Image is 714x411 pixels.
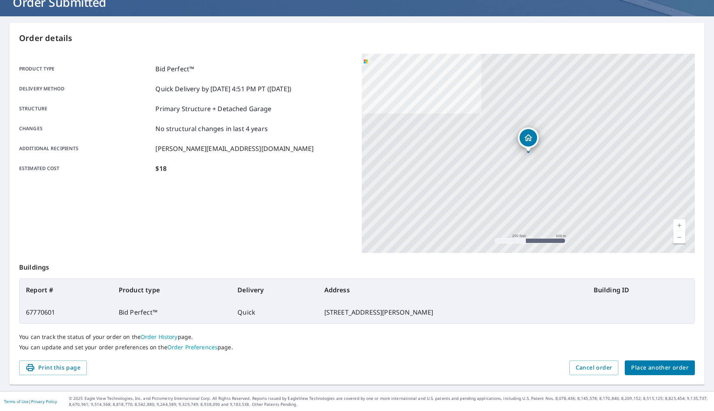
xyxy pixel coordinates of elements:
[19,144,152,153] p: Additional recipients
[318,301,587,323] td: [STREET_ADDRESS][PERSON_NAME]
[19,32,695,44] p: Order details
[19,104,152,114] p: Structure
[155,144,314,153] p: [PERSON_NAME][EMAIL_ADDRESS][DOMAIN_NAME]
[576,363,612,373] span: Cancel order
[19,64,152,74] p: Product type
[20,301,112,323] td: 67770601
[25,363,80,373] span: Print this page
[19,253,695,278] p: Buildings
[69,395,710,407] p: © 2025 Eagle View Technologies, Inc. and Pictometry International Corp. All Rights Reserved. Repo...
[19,84,152,94] p: Delivery method
[112,301,231,323] td: Bid Perfect™
[518,127,539,152] div: Dropped pin, building 1, Residential property, 2701 Tanner St Dallas, TX 75215
[631,363,688,373] span: Place another order
[19,124,152,133] p: Changes
[318,279,587,301] th: Address
[155,104,271,114] p: Primary Structure + Detached Garage
[569,360,619,375] button: Cancel order
[155,64,194,74] p: Bid Perfect™
[112,279,231,301] th: Product type
[587,279,694,301] th: Building ID
[167,343,218,351] a: Order Preferences
[4,399,29,404] a: Terms of Use
[19,164,152,173] p: Estimated cost
[19,360,87,375] button: Print this page
[141,333,178,341] a: Order History
[4,399,57,404] p: |
[625,360,695,375] button: Place another order
[155,84,291,94] p: Quick Delivery by [DATE] 4:51 PM PT ([DATE])
[673,219,685,231] a: Current Level 17, Zoom In
[31,399,57,404] a: Privacy Policy
[155,164,166,173] p: $18
[155,124,268,133] p: No structural changes in last 4 years
[231,301,318,323] td: Quick
[20,279,112,301] th: Report #
[673,231,685,243] a: Current Level 17, Zoom Out
[231,279,318,301] th: Delivery
[19,333,695,341] p: You can track the status of your order on the page.
[19,344,695,351] p: You can update and set your order preferences on the page.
